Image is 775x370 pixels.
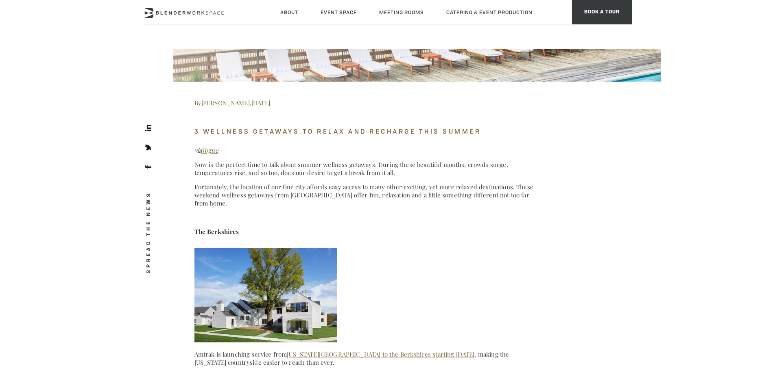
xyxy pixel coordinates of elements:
span: SPREAD THE NEWS [145,191,153,273]
h4: 3 Wellness Getaways to Relax and Recharge this Summer [194,125,540,138]
em: via [194,146,218,154]
strong: The Berkshires [194,227,239,236]
h4: By , [194,98,632,108]
a: Vogue [201,146,218,154]
span: [DATE] [251,99,270,107]
img: wellness getaways [194,248,337,342]
p: Amtrak is launching service from , making the [US_STATE] countryside easier to reach than ever. [194,350,540,366]
p: Now is the perfect time to talk about summer wellness getaways. During these beautiful months, cr... [194,160,540,177]
span: [PERSON_NAME] [201,99,250,107]
p: Fortunately, the location of our fine city affords easy access to many other exciting, yet more r... [194,183,540,207]
a: [US_STATE][GEOGRAPHIC_DATA] to the Berkshires starting [DATE] [287,350,474,358]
